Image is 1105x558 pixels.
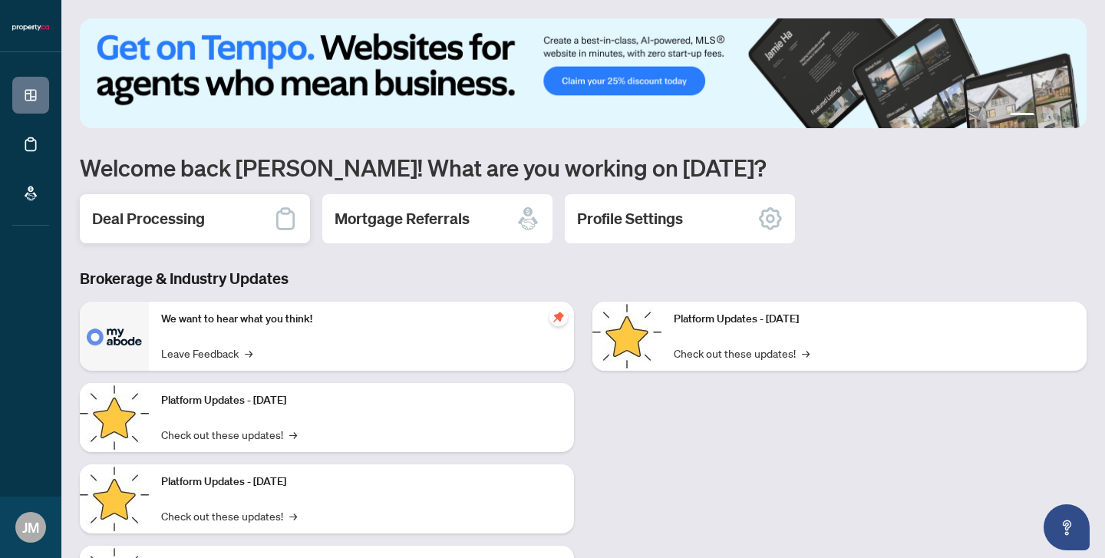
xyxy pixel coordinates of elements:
h3: Brokerage & Industry Updates [80,268,1087,289]
a: Check out these updates!→ [161,507,297,524]
img: logo [12,23,49,32]
span: → [289,507,297,524]
p: Platform Updates - [DATE] [161,474,562,490]
img: Platform Updates - September 16, 2025 [80,383,149,452]
img: We want to hear what you think! [80,302,149,371]
img: Slide 0 [80,18,1087,128]
p: Platform Updates - [DATE] [674,311,1074,328]
span: → [802,345,810,362]
button: Open asap [1044,504,1090,550]
button: 1 [1010,113,1034,119]
a: Leave Feedback→ [161,345,252,362]
h1: Welcome back [PERSON_NAME]! What are you working on [DATE]? [80,153,1087,182]
span: → [289,426,297,443]
button: 3 [1053,113,1059,119]
img: Platform Updates - July 21, 2025 [80,464,149,533]
img: Platform Updates - June 23, 2025 [592,302,661,371]
span: → [245,345,252,362]
a: Check out these updates!→ [161,426,297,443]
button: 4 [1065,113,1071,119]
h2: Deal Processing [92,208,205,229]
span: pushpin [549,308,568,326]
h2: Profile Settings [577,208,683,229]
h2: Mortgage Referrals [335,208,470,229]
span: JM [22,517,39,538]
p: We want to hear what you think! [161,311,562,328]
p: Platform Updates - [DATE] [161,392,562,409]
a: Check out these updates!→ [674,345,810,362]
button: 2 [1041,113,1047,119]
